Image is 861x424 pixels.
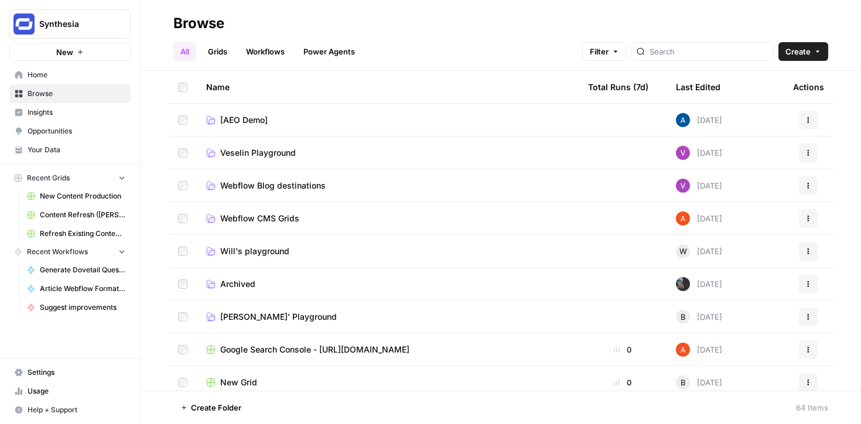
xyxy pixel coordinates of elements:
[40,302,125,313] span: Suggest improvements
[582,42,627,61] button: Filter
[206,344,569,355] a: Google Search Console - [URL][DOMAIN_NAME]
[40,265,125,275] span: Generate Dovetail Questions
[9,84,131,103] a: Browse
[9,363,131,382] a: Settings
[39,18,110,30] span: Synthesia
[676,310,722,324] div: [DATE]
[679,245,687,257] span: W
[676,343,690,357] img: cje7zb9ux0f2nqyv5qqgv3u0jxek
[9,243,131,261] button: Recent Workflows
[22,261,131,279] a: Generate Dovetail Questions
[191,402,241,413] span: Create Folder
[22,279,131,298] a: Article Webflow Formatter
[206,180,569,192] a: Webflow Blog destinations
[173,42,196,61] a: All
[588,344,657,355] div: 0
[676,277,690,291] img: paoqh725y1d7htyo5k8zx8sasy7f
[220,377,257,388] span: New Grid
[9,122,131,141] a: Opportunities
[9,382,131,401] a: Usage
[676,277,722,291] div: [DATE]
[173,14,224,33] div: Browse
[676,71,720,103] div: Last Edited
[220,114,268,126] span: [AEO Demo]
[56,46,73,58] span: New
[239,42,292,61] a: Workflows
[220,180,326,192] span: Webflow Blog destinations
[588,71,648,103] div: Total Runs (7d)
[681,377,686,388] span: B
[676,211,722,225] div: [DATE]
[206,311,569,323] a: [PERSON_NAME]' Playground
[22,224,131,243] a: Refresh Existing Content (1)
[40,210,125,220] span: Content Refresh ([PERSON_NAME])
[9,43,131,61] button: New
[28,145,125,155] span: Your Data
[40,228,125,239] span: Refresh Existing Content (1)
[785,46,811,57] span: Create
[28,367,125,378] span: Settings
[676,179,690,193] img: u5s9sr84i1zya6e83i9a0udxv2mu
[796,402,828,413] div: 64 Items
[40,283,125,294] span: Article Webflow Formatter
[681,311,686,323] span: B
[27,173,70,183] span: Recent Grids
[588,377,657,388] div: 0
[22,298,131,317] a: Suggest improvements
[220,311,337,323] span: [PERSON_NAME]' Playground
[40,191,125,201] span: New Content Production
[9,141,131,159] a: Your Data
[206,114,569,126] a: [AEO Demo]
[206,278,569,290] a: Archived
[220,344,409,355] span: Google Search Console - [URL][DOMAIN_NAME]
[206,245,569,257] a: Will's playground
[28,405,125,415] span: Help + Support
[28,107,125,118] span: Insights
[201,42,234,61] a: Grids
[676,113,690,127] img: he81ibor8lsei4p3qvg4ugbvimgp
[206,213,569,224] a: Webflow CMS Grids
[676,146,690,160] img: u5s9sr84i1zya6e83i9a0udxv2mu
[778,42,828,61] button: Create
[9,66,131,84] a: Home
[296,42,362,61] a: Power Agents
[650,46,768,57] input: Search
[220,245,289,257] span: Will's playground
[173,398,248,417] button: Create Folder
[9,169,131,187] button: Recent Grids
[206,147,569,159] a: Veselin Playground
[676,343,722,357] div: [DATE]
[676,244,722,258] div: [DATE]
[590,46,609,57] span: Filter
[22,206,131,224] a: Content Refresh ([PERSON_NAME])
[28,88,125,99] span: Browse
[220,147,296,159] span: Veselin Playground
[13,13,35,35] img: Synthesia Logo
[28,386,125,396] span: Usage
[676,375,722,389] div: [DATE]
[28,70,125,80] span: Home
[206,377,569,388] a: New Grid
[9,9,131,39] button: Workspace: Synthesia
[9,401,131,419] button: Help + Support
[676,179,722,193] div: [DATE]
[220,213,299,224] span: Webflow CMS Grids
[676,211,690,225] img: cje7zb9ux0f2nqyv5qqgv3u0jxek
[206,71,569,103] div: Name
[676,146,722,160] div: [DATE]
[793,71,824,103] div: Actions
[28,126,125,136] span: Opportunities
[220,278,255,290] span: Archived
[27,247,88,257] span: Recent Workflows
[9,103,131,122] a: Insights
[22,187,131,206] a: New Content Production
[676,113,722,127] div: [DATE]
